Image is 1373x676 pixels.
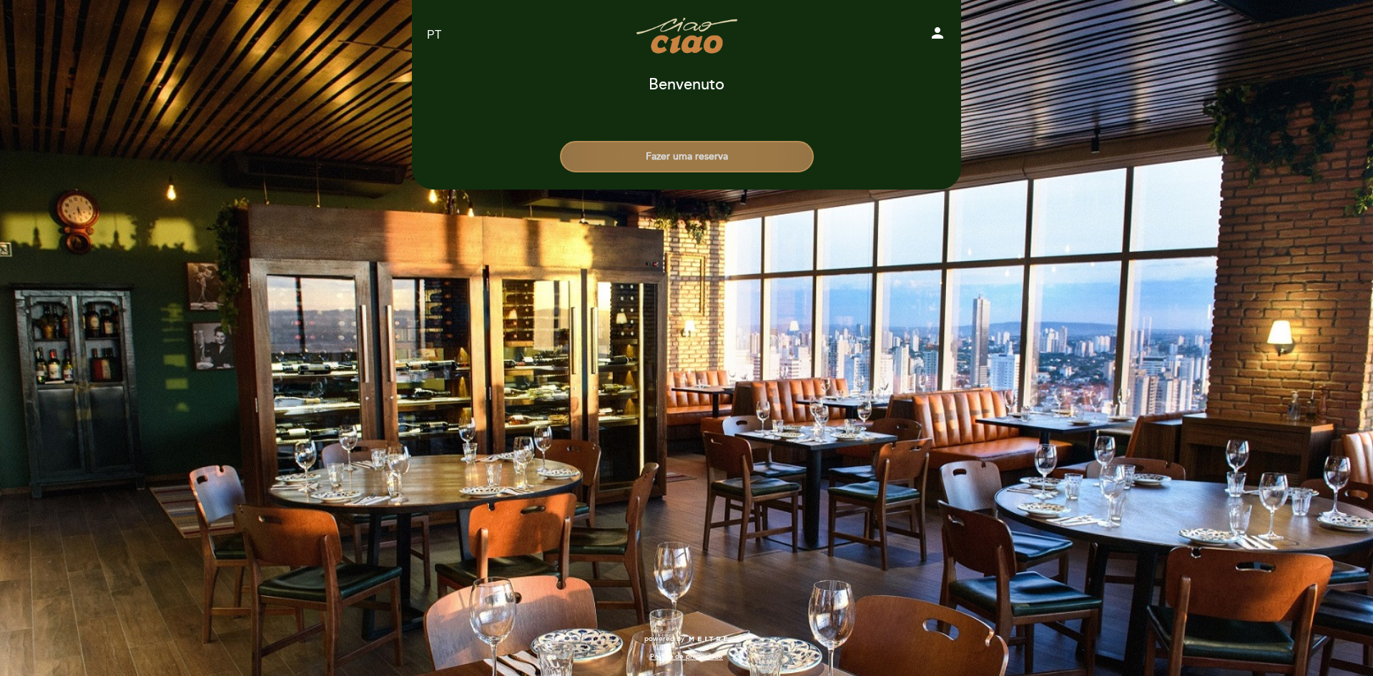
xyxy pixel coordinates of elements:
[929,24,946,41] i: person
[597,16,776,55] a: Ciao Ciao Cucina
[649,77,724,94] h1: Benvenuto
[688,636,729,643] img: MEITRE
[644,634,729,644] a: powered by
[650,652,723,662] a: Política de privacidade
[929,24,946,46] button: person
[560,141,814,172] button: Fazer uma reserva
[644,634,684,644] span: powered by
